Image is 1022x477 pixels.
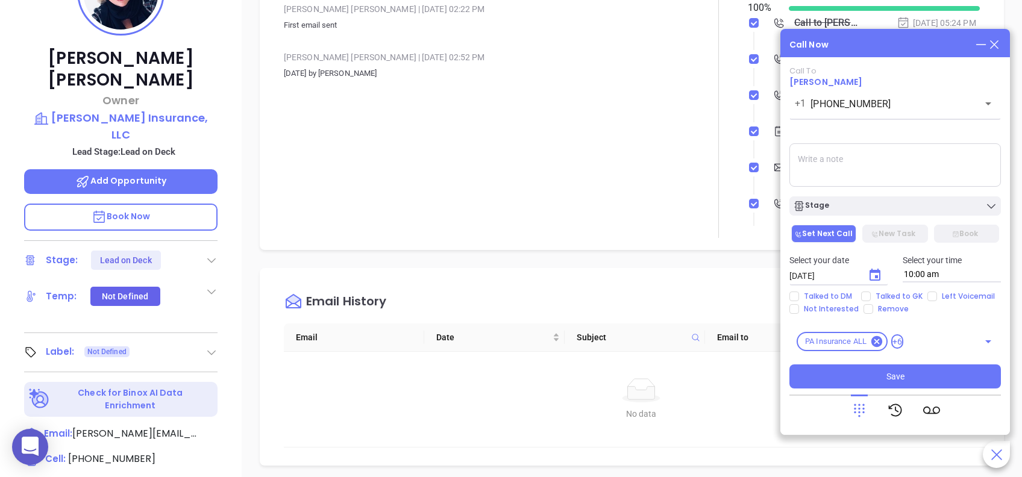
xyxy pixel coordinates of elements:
[873,304,914,314] span: Remove
[789,65,817,76] span: Call To
[980,95,997,112] button: Open
[52,387,209,412] p: Check for Binox AI Data Enrichment
[30,144,218,160] p: Lead Stage: Lead on Deck
[24,92,218,108] p: Owner
[891,334,903,349] span: +6
[418,4,420,14] span: |
[284,66,690,81] p: [DATE] by [PERSON_NAME]
[45,452,66,465] span: Cell :
[705,323,845,352] th: Email to
[424,323,565,352] th: Date
[794,14,857,32] div: Call to [PERSON_NAME]
[863,263,887,287] button: Choose date, selected date is Aug 28, 2025
[29,388,50,410] img: Ai-Enrich-DaqCidB-.svg
[72,426,199,441] span: [PERSON_NAME][EMAIL_ADDRESS][DOMAIN_NAME]
[810,97,962,111] input: Enter phone number or name
[897,16,976,30] div: [DATE] 05:24 PM
[418,52,420,62] span: |
[937,291,1000,301] span: Left Voicemail
[100,251,152,270] div: Lead on Deck
[306,295,386,311] div: Email History
[789,254,888,267] p: Select your date
[793,200,829,212] div: Stage
[795,96,806,111] p: +1
[862,225,927,243] button: New Task
[799,304,864,314] span: Not Interested
[789,364,1001,388] button: Save
[436,331,550,344] span: Date
[87,345,127,358] span: Not Defined
[871,291,927,301] span: Talked to GK
[75,175,167,187] span: Add Opportunity
[68,452,155,466] span: [PHONE_NUMBER]
[903,254,1002,267] p: Select your time
[789,270,858,282] input: MM/DD/YYYY
[934,225,999,243] button: Book
[980,333,997,350] button: Open
[789,76,862,88] a: [PERSON_NAME]
[92,210,151,222] span: Book Now
[798,335,874,348] span: PA Insurance ALL
[46,287,77,305] div: Temp:
[24,110,218,143] a: [PERSON_NAME] Insurance, LLC
[46,251,78,269] div: Stage:
[789,196,1001,216] button: Stage
[791,225,856,243] button: Set Next Call
[577,331,686,344] span: Subject
[789,39,829,51] div: Call Now
[748,1,774,15] div: 100 %
[284,48,690,66] div: [PERSON_NAME] [PERSON_NAME] [DATE] 02:52 PM
[284,323,424,352] th: Email
[799,291,857,301] span: Talked to DM
[284,18,690,33] p: First email sent
[24,48,218,91] p: [PERSON_NAME] [PERSON_NAME]
[797,332,888,351] div: PA Insurance ALL
[293,407,988,420] div: No data
[102,287,148,306] div: Not Defined
[44,426,72,442] span: Email:
[886,370,904,383] span: Save
[46,343,75,361] div: Label:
